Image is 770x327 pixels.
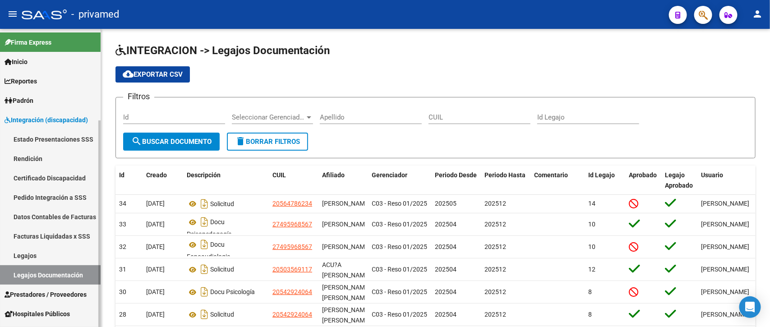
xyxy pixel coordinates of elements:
[5,57,28,67] span: Inicio
[272,266,312,273] span: 20503569117
[372,171,407,179] span: Gerenciador
[484,171,526,179] span: Periodo Hasta
[227,133,308,151] button: Borrar Filtros
[484,221,506,228] span: 202512
[146,311,165,318] span: [DATE]
[232,113,305,121] span: Seleccionar Gerenciador
[5,309,70,319] span: Hospitales Públicos
[484,200,506,207] span: 202512
[665,171,693,189] span: Legajo Aprobado
[115,166,143,195] datatable-header-cell: Id
[372,288,427,295] span: C03 - Reso 01/2025
[435,311,456,318] span: 202504
[146,266,165,273] span: [DATE]
[322,221,370,228] span: SALOMON VARGAS TATIANA GUADALU
[272,288,312,295] span: 20542924064
[585,166,625,195] datatable-header-cell: Id Legajo
[272,200,312,207] span: 20564786234
[198,307,210,322] i: Descargar documento
[272,311,312,318] span: 20542924064
[5,115,88,125] span: Integración (discapacidad)
[484,266,506,273] span: 202512
[701,171,723,179] span: Usuario
[119,243,126,250] span: 32
[119,311,126,318] span: 28
[198,262,210,276] i: Descargar documento
[210,289,255,296] span: Docu Psicología
[484,243,506,250] span: 202512
[701,288,749,295] span: [PERSON_NAME]
[629,171,657,179] span: Aprobado
[322,243,370,250] span: SALOMON VARGAS TATIANA GUADALU
[183,166,269,195] datatable-header-cell: Descripción
[71,5,119,24] span: - privamed
[588,311,592,318] span: 8
[272,221,312,228] span: 27495968567
[119,221,126,228] span: 33
[484,288,506,295] span: 202512
[235,138,300,146] span: Borrar Filtros
[198,237,210,252] i: Descargar documento
[187,171,221,179] span: Descripción
[481,166,530,195] datatable-header-cell: Periodo Hasta
[210,200,234,207] span: Solicitud
[210,266,234,273] span: Solicitud
[272,243,312,250] span: 27495968567
[530,166,585,195] datatable-header-cell: Comentario
[123,133,220,151] button: Buscar Documento
[5,290,87,299] span: Prestadores / Proveedores
[318,166,368,195] datatable-header-cell: Afiliado
[701,311,749,318] span: [PERSON_NAME]
[534,171,568,179] span: Comentario
[588,221,595,228] span: 10
[372,200,427,207] span: C03 - Reso 01/2025
[146,171,167,179] span: Creado
[119,200,126,207] span: 34
[146,288,165,295] span: [DATE]
[372,311,427,318] span: C03 - Reso 01/2025
[198,197,210,211] i: Descargar documento
[435,200,456,207] span: 202505
[752,9,763,19] mat-icon: person
[372,266,427,273] span: C03 - Reso 01/2025
[123,90,154,103] h3: Filtros
[372,221,427,228] span: C03 - Reso 01/2025
[701,221,749,228] span: [PERSON_NAME]
[5,37,51,47] span: Firma Express
[625,166,661,195] datatable-header-cell: Aprobado
[435,221,456,228] span: 202504
[484,311,506,318] span: 202512
[235,136,246,147] mat-icon: delete
[146,200,165,207] span: [DATE]
[435,288,456,295] span: 202504
[588,288,592,295] span: 8
[701,243,749,250] span: [PERSON_NAME]
[131,136,142,147] mat-icon: search
[435,243,456,250] span: 202504
[198,215,210,229] i: Descargar documento
[143,166,183,195] datatable-header-cell: Creado
[146,221,165,228] span: [DATE]
[123,70,183,78] span: Exportar CSV
[198,285,210,299] i: Descargar documento
[661,166,697,195] datatable-header-cell: Legajo Aprobado
[123,69,134,79] mat-icon: cloud_download
[269,166,318,195] datatable-header-cell: CUIL
[131,138,212,146] span: Buscar Documento
[7,9,18,19] mat-icon: menu
[588,266,595,273] span: 12
[588,243,595,250] span: 10
[322,171,345,179] span: Afiliado
[115,66,190,83] button: Exportar CSV
[5,76,37,86] span: Reportes
[322,284,370,301] span: LUCERO PINOLA VALENTINO AGUSTI
[368,166,431,195] datatable-header-cell: Gerenciador
[435,266,456,273] span: 202504
[701,200,749,207] span: [PERSON_NAME]
[435,171,477,179] span: Periodo Desde
[210,311,234,318] span: Solicitud
[588,200,595,207] span: 14
[431,166,481,195] datatable-header-cell: Periodo Desde
[701,266,749,273] span: [PERSON_NAME]
[146,243,165,250] span: [DATE]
